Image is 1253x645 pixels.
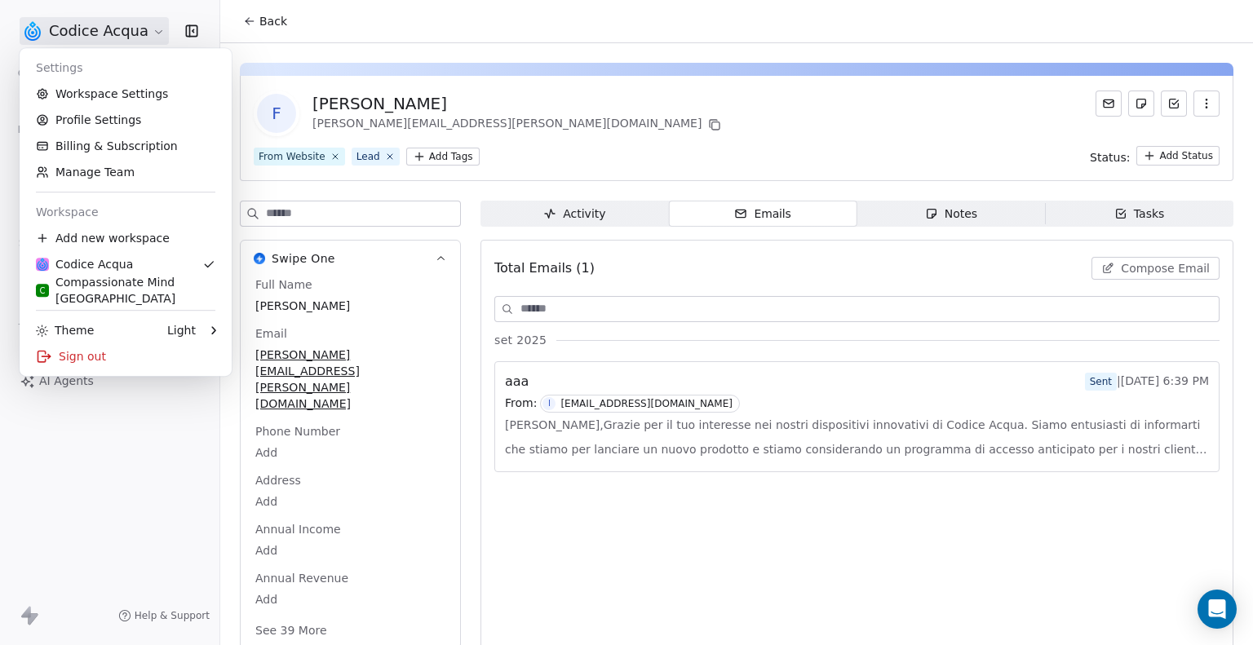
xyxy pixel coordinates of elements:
[36,258,49,271] img: logo.png
[36,256,133,272] div: Codice Acqua
[26,225,225,251] div: Add new workspace
[26,55,225,81] div: Settings
[167,322,196,338] div: Light
[26,199,225,225] div: Workspace
[26,159,225,185] a: Manage Team
[26,107,225,133] a: Profile Settings
[39,285,45,297] span: C
[26,343,225,369] div: Sign out
[26,133,225,159] a: Billing & Subscription
[26,81,225,107] a: Workspace Settings
[36,322,94,338] div: Theme
[36,274,215,307] div: Compassionate Mind [GEOGRAPHIC_DATA]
